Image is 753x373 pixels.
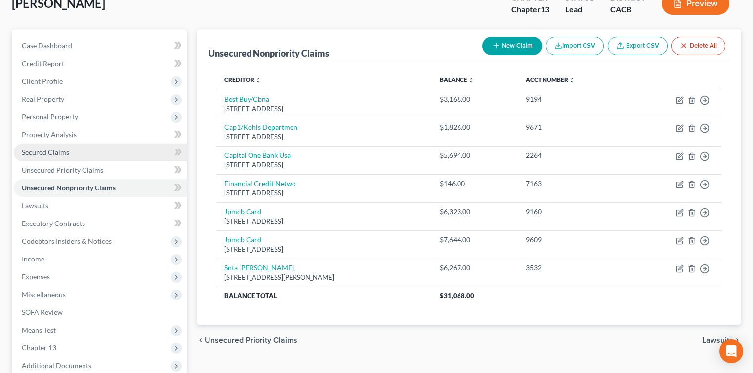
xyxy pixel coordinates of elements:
span: Income [22,255,44,263]
div: $146.00 [440,179,510,188]
span: Secured Claims [22,148,69,156]
div: Open Intercom Messenger [719,339,743,363]
div: [STREET_ADDRESS] [224,104,424,113]
a: Snta [PERSON_NAME] [224,263,294,272]
div: [STREET_ADDRESS] [224,160,424,170]
i: chevron_left [197,336,205,344]
a: Property Analysis [14,126,187,144]
div: $7,644.00 [440,235,510,245]
button: chevron_left Unsecured Priority Claims [197,336,297,344]
span: Executory Contracts [22,219,85,227]
span: Lawsuits [22,201,48,210]
div: $5,694.00 [440,150,510,160]
a: Unsecured Nonpriority Claims [14,179,187,197]
div: [STREET_ADDRESS] [224,188,424,198]
div: Lead [565,4,594,15]
span: Lawsuits [702,336,733,344]
span: $31,068.00 [440,292,474,299]
div: 9671 [526,122,622,132]
a: Unsecured Priority Claims [14,161,187,179]
div: Unsecured Nonpriority Claims [209,47,329,59]
a: Acct Number unfold_more [526,76,575,83]
div: 9194 [526,94,622,104]
div: 2264 [526,150,622,160]
div: $6,267.00 [440,263,510,273]
span: Case Dashboard [22,41,72,50]
div: CACB [610,4,646,15]
div: $3,168.00 [440,94,510,104]
span: Credit Report [22,59,64,68]
a: Best Buy/Cbna [224,95,269,103]
button: New Claim [482,37,542,55]
span: Unsecured Nonpriority Claims [22,184,116,192]
div: $6,323.00 [440,207,510,217]
th: Balance Total [216,287,432,304]
span: Unsecured Priority Claims [22,166,103,174]
a: Capital One Bank Usa [224,151,291,159]
span: Property Analysis [22,130,77,139]
a: Export CSV [608,37,668,55]
i: unfold_more [255,77,261,83]
i: unfold_more [468,77,474,83]
button: Import CSV [546,37,604,55]
span: Real Property [22,95,64,103]
span: Means Test [22,326,56,334]
a: Cap1/Kohls Departmen [224,123,297,131]
span: 13 [541,4,549,14]
i: chevron_right [733,336,741,344]
div: 9609 [526,235,622,245]
span: Personal Property [22,112,78,121]
span: Unsecured Priority Claims [205,336,297,344]
a: Credit Report [14,55,187,73]
a: Secured Claims [14,144,187,161]
div: Chapter [511,4,549,15]
a: Jpmcb Card [224,235,261,244]
div: [STREET_ADDRESS] [224,245,424,254]
div: 9160 [526,207,622,217]
div: [STREET_ADDRESS] [224,217,424,226]
span: Expenses [22,272,50,281]
span: Codebtors Insiders & Notices [22,237,112,245]
span: Chapter 13 [22,343,56,352]
button: Lawsuits chevron_right [702,336,741,344]
span: Client Profile [22,77,63,85]
a: Creditor unfold_more [224,76,261,83]
div: $1,826.00 [440,122,510,132]
span: SOFA Review [22,308,63,316]
a: Executory Contracts [14,215,187,232]
a: Lawsuits [14,197,187,215]
div: [STREET_ADDRESS] [224,132,424,142]
div: 3532 [526,263,622,273]
a: SOFA Review [14,303,187,321]
span: Additional Documents [22,361,91,370]
a: Jpmcb Card [224,207,261,216]
a: Balance unfold_more [440,76,474,83]
div: 7163 [526,179,622,188]
div: [STREET_ADDRESS][PERSON_NAME] [224,273,424,282]
span: Miscellaneous [22,290,66,298]
i: unfold_more [569,77,575,83]
a: Financial Credit Netwo [224,179,296,187]
a: Case Dashboard [14,37,187,55]
button: Delete All [671,37,725,55]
